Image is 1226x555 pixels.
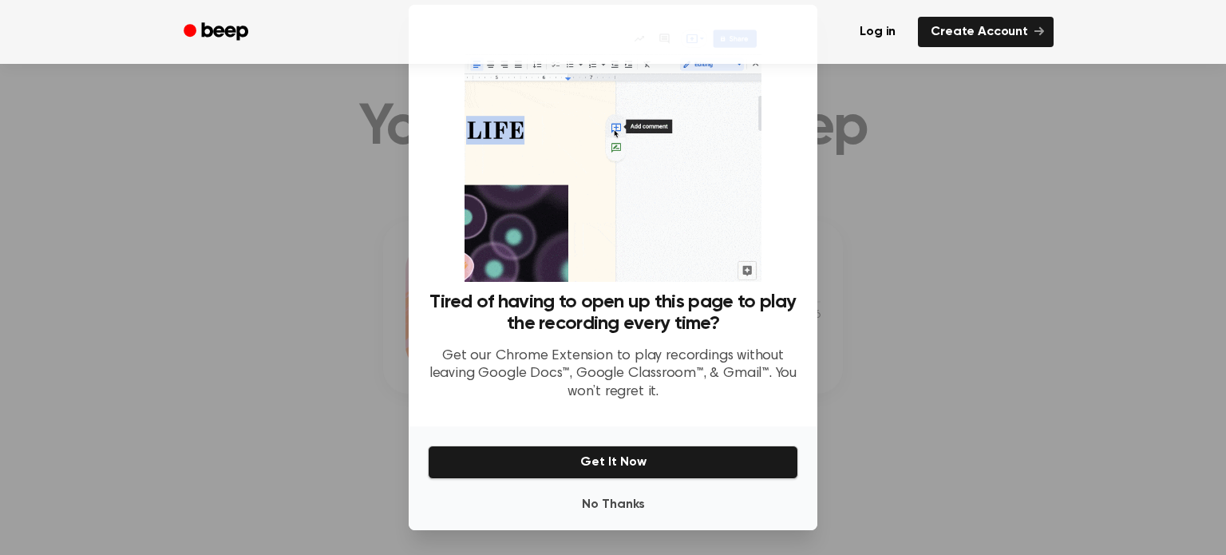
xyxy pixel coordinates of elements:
h3: Tired of having to open up this page to play the recording every time? [428,291,798,335]
button: No Thanks [428,489,798,521]
img: Beep extension in action [465,24,761,282]
p: Get our Chrome Extension to play recordings without leaving Google Docs™, Google Classroom™, & Gm... [428,347,798,402]
a: Beep [172,17,263,48]
a: Create Account [918,17,1054,47]
a: Log in [847,17,908,47]
button: Get It Now [428,446,798,479]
